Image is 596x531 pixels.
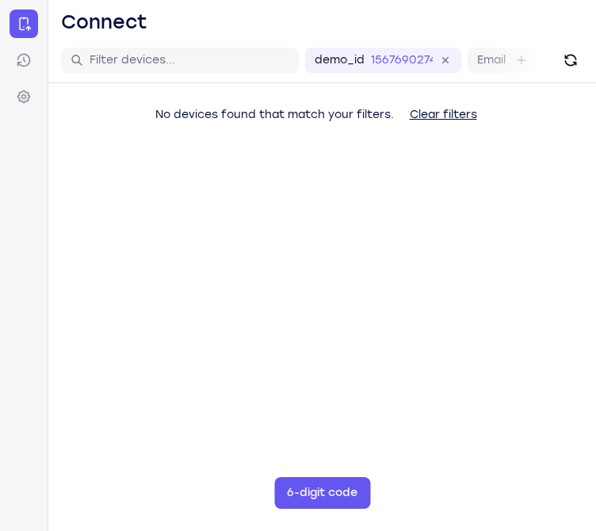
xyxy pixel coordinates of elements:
[558,48,583,73] button: Refresh
[397,99,490,131] button: Clear filters
[155,108,394,121] span: No devices found that match your filters.
[10,10,38,38] a: Connect
[274,477,370,509] button: 6-digit code
[10,82,38,111] a: Settings
[10,46,38,74] a: Sessions
[315,52,365,68] label: demo_id
[90,52,289,68] input: Filter devices...
[61,10,147,35] h1: Connect
[477,52,506,68] label: Email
